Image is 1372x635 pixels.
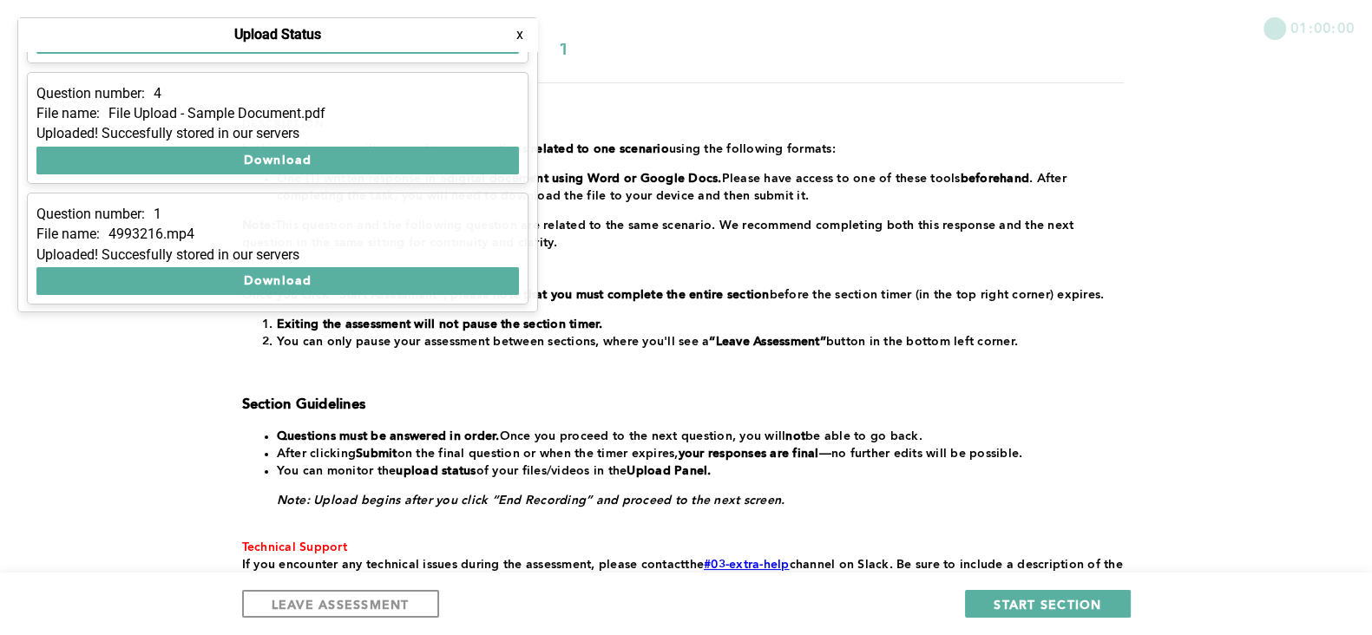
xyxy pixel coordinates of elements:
[669,143,836,155] span: using the following formats:
[36,126,519,141] div: Uploaded! Succesfully stored in our servers
[277,430,500,442] strong: Questions must be answered in order.
[234,27,321,43] h4: Upload Status
[785,430,805,442] strong: not
[277,445,1124,462] li: After clicking on the final question or when the timer expires, —no further edits will be possible.
[242,396,1124,414] h3: Section Guidelines
[154,86,161,101] p: 4
[36,147,519,174] button: Download
[36,86,145,101] p: Question number:
[709,336,826,348] strong: “Leave Assessment”
[242,559,686,571] span: If you encounter any technical issues during the assessment, please contact
[242,217,1124,252] p: This question and the following question are related to the same scenario. We recommend completin...
[965,590,1130,618] button: START SECTION
[447,173,722,185] strong: digital document using Word or Google Docs.
[242,590,439,618] button: LEAVE ASSESSMENT
[704,559,790,571] a: #03-extra-help
[36,106,100,121] p: File name:
[36,226,100,242] p: File name:
[679,448,819,460] strong: your responses are final
[108,226,194,242] p: 4993216.mp4
[396,465,476,477] strong: upload status
[961,173,1030,185] strong: beforehand
[277,428,1124,445] li: Once you proceed to the next question, you will be able to go back.
[242,286,1124,304] p: before the section timer (in the top right corner) expires.
[277,333,1124,350] li: You can only pause your assessment between sections, where you'll see a button in the bottom left...
[559,40,768,61] div: 1
[277,462,1124,480] li: You can monitor the of your files/videos in the
[36,247,519,263] div: Uploaded! Succesfully stored in our servers
[356,448,397,460] strong: Submit
[36,267,519,295] button: Download
[277,318,603,331] strong: Exiting the assessment will not pause the section timer.
[511,26,528,43] button: x
[277,170,1124,205] li: One (1) written response in a Please have access to one of these tools . After completing the tas...
[242,541,347,553] span: Technical Support
[277,494,785,507] em: Note: Upload begins after you click “End Recording” and proceed to the next screen.
[108,106,325,121] p: File Upload - Sample Document.pdf
[627,465,711,477] strong: Upload Panel.
[17,17,170,45] button: Show Uploads
[272,596,410,612] span: LEAVE ASSESSMENT
[242,556,1124,591] p: the channel on Slack
[994,596,1101,612] span: START SECTION
[36,206,145,222] p: Question number:
[154,206,161,222] p: 1
[1290,17,1355,37] span: 01:00:00
[445,143,669,155] strong: one questions related to one scenario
